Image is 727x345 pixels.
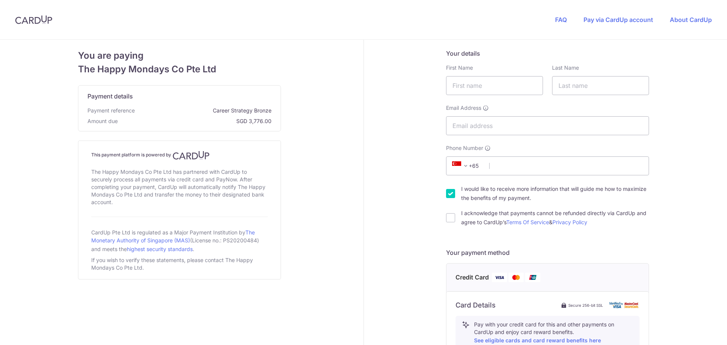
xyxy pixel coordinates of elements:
input: Email address [446,116,649,135]
span: You are paying [78,49,281,62]
span: The Happy Mondays Co Pte Ltd [78,62,281,76]
span: Credit Card [456,273,489,282]
span: +65 [452,161,470,170]
a: See eligible cards and card reward benefits here [474,337,601,343]
h4: This payment platform is powered by [91,151,268,160]
div: The Happy Mondays Co Pte Ltd has partnered with CardUp to securely process all payments via credi... [91,167,268,208]
span: SGD 3,776.00 [121,117,271,125]
div: CardUp Pte Ltd is regulated as a Major Payment Institution by (License no.: PS20200484) and meets... [91,226,268,255]
label: I acknowledge that payments cannot be refunded directly via CardUp and agree to CardUp’s & [461,209,649,227]
img: Mastercard [509,273,524,282]
label: Last Name [552,64,579,72]
span: Secure 256-bit SSL [568,302,603,308]
div: If you wish to verify these statements, please contact The Happy Mondays Co Pte Ltd. [91,255,268,273]
a: Pay via CardUp account [583,16,653,23]
a: About CardUp [670,16,712,23]
p: Pay with your credit card for this and other payments on CardUp and enjoy card reward benefits. [474,321,633,345]
span: Phone Number [446,144,483,152]
label: First Name [446,64,473,72]
span: Payment details [87,92,133,101]
img: card secure [609,302,640,308]
h5: Your payment method [446,248,649,257]
h6: Card Details [456,301,496,310]
img: Visa [492,273,507,282]
a: FAQ [555,16,567,23]
span: Email Address [446,104,481,112]
img: CardUp [173,151,210,160]
span: Payment reference [87,107,135,114]
label: I would like to receive more information that will guide me how to maximize the benefits of my pa... [461,184,649,203]
img: CardUp [15,15,52,24]
input: First name [446,76,543,95]
span: +65 [450,161,484,170]
a: Terms Of Service [506,219,549,225]
span: Amount due [87,117,118,125]
span: Career Strategy Bronze [138,107,271,114]
a: Privacy Policy [552,219,587,225]
input: Last name [552,76,649,95]
img: Union Pay [525,273,540,282]
h5: Your details [446,49,649,58]
a: highest security standards [127,246,193,252]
